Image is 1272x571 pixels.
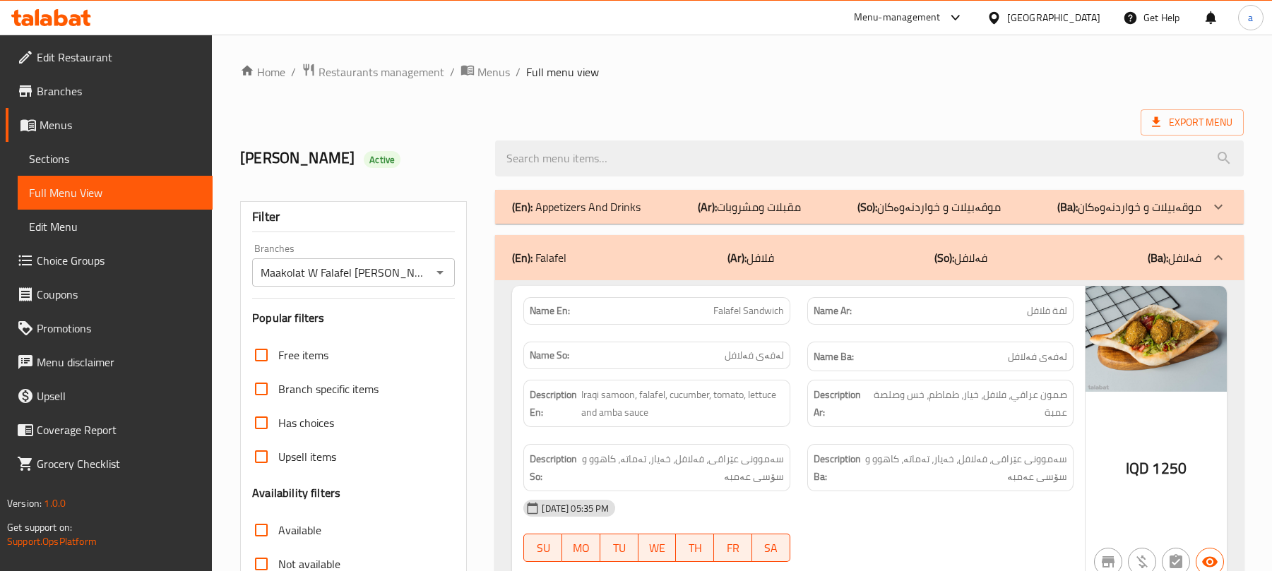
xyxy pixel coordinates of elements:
[714,534,752,562] button: FR
[37,320,201,337] span: Promotions
[536,502,614,515] span: [DATE] 05:35 PM
[713,303,784,318] span: Falafel Sandwich
[1126,455,1149,482] span: IQD
[29,218,201,235] span: Edit Menu
[1008,348,1067,366] span: لەفەی فەلافل
[18,176,213,210] a: Full Menu View
[606,538,633,558] span: TU
[530,386,578,421] strong: Description En:
[814,303,852,318] strong: Name Ar:
[526,64,599,80] span: Full menu view
[727,249,774,266] p: فلافل
[7,532,97,551] a: Support.OpsPlatform
[568,538,595,558] span: MO
[278,347,328,363] span: Free items
[460,63,510,81] a: Menus
[934,247,954,268] b: (So):
[512,249,566,266] p: Falafel
[495,235,1244,280] div: (En): Falafel(Ar):فلافل(So):فەلافل(Ba):فەلافل
[37,83,201,100] span: Branches
[720,538,747,558] span: FR
[530,303,570,318] strong: Name En:
[319,64,444,80] span: Restaurants management
[252,202,455,232] div: Filter
[523,534,562,562] button: SU
[1148,247,1168,268] b: (Ba):
[530,538,557,558] span: SU
[1057,196,1078,217] b: (Ba):
[864,450,1067,485] span: سەموونی عێراقی، فەلافل، خەیار، تەماتە، کاهوو و سۆسی عەمبە
[240,148,478,169] h2: [PERSON_NAME]
[18,142,213,176] a: Sections
[302,63,444,81] a: Restaurants management
[6,244,213,277] a: Choice Groups
[40,116,201,133] span: Menus
[512,247,533,268] b: (En):
[934,249,987,266] p: فەلافل
[725,348,784,363] span: لەفەی فەلافل
[814,386,868,421] strong: Description Ar:
[6,345,213,379] a: Menu disclaimer
[758,538,785,558] span: SA
[512,198,641,215] p: Appetizers And Drinks
[37,387,201,404] span: Upsell
[516,64,521,80] li: /
[6,311,213,345] a: Promotions
[252,310,455,326] h3: Popular filters
[562,534,600,562] button: MO
[240,63,1244,81] nav: breadcrumb
[450,64,455,80] li: /
[495,190,1244,224] div: (En): Appetizers And Drinks(Ar):مقبلات ومشروبات(So):موقەبیلات و خواردنەوەکان(Ba):موقەبیلات و خوار...
[7,494,42,512] span: Version:
[1152,455,1187,482] span: 1250
[6,74,213,108] a: Branches
[252,485,340,501] h3: Availability filters
[1027,303,1067,318] span: لفة فلافل
[638,534,677,562] button: WE
[1007,10,1100,25] div: [GEOGRAPHIC_DATA]
[857,196,877,217] b: (So):
[29,150,201,167] span: Sections
[7,518,72,536] span: Get support on:
[682,538,708,558] span: TH
[1148,249,1201,266] p: فەلافل
[29,184,201,201] span: Full Menu View
[814,450,862,485] strong: Description Ba:
[698,198,801,215] p: مقبلات ومشروبات
[6,379,213,413] a: Upsell
[644,538,671,558] span: WE
[1152,114,1232,131] span: Export Menu
[37,421,201,438] span: Coverage Report
[871,386,1067,421] span: صمون عراقي، فلافل، خيار، طماطم، خس وصلصة عمبة
[676,534,714,562] button: TH
[18,210,213,244] a: Edit Menu
[854,9,941,26] div: Menu-management
[430,263,450,282] button: Open
[37,286,201,303] span: Coupons
[37,354,201,371] span: Menu disclaimer
[6,413,213,447] a: Coverage Report
[1086,286,1227,392] img: Maakolat_W_Falafel_Al_Ats638931241821474731.jpg
[6,40,213,74] a: Edit Restaurant
[364,151,400,168] div: Active
[814,348,854,366] strong: Name Ba:
[6,447,213,481] a: Grocery Checklist
[727,247,747,268] b: (Ar):
[37,455,201,472] span: Grocery Checklist
[1057,198,1201,215] p: موقەبیلات و خواردنەوەکان
[530,348,569,363] strong: Name So:
[698,196,717,217] b: (Ar):
[600,534,638,562] button: TU
[240,64,285,80] a: Home
[6,108,213,142] a: Menus
[857,198,1001,215] p: موقەبیلات و خواردنەوەکان
[291,64,296,80] li: /
[752,534,790,562] button: SA
[37,252,201,269] span: Choice Groups
[530,450,578,485] strong: Description So:
[44,494,66,512] span: 1.0.0
[278,414,334,431] span: Has choices
[477,64,510,80] span: Menus
[364,153,400,167] span: Active
[581,450,784,485] span: سەموونی عێراقی، فەلافل، خەیار، تەماتە، کاهوو و سۆسی عەمبە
